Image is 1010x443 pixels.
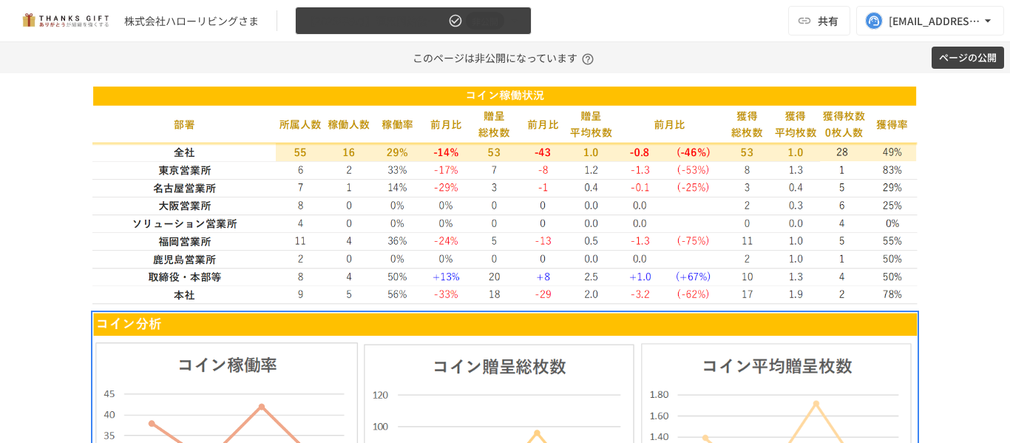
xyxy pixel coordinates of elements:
[818,13,838,29] span: 共有
[413,42,598,73] p: このページは非公開になっています
[932,47,1004,70] button: ページの公開
[788,6,850,35] button: 共有
[92,86,918,305] img: kfERfLGjrNhTCEq2vOtp8zsVAJvrzvxsV39uj9H0OjN
[305,12,445,30] span: 【2025年9月】運用開始後振り返りミーティング
[124,13,259,29] div: 株式会社ハローリビングさま
[856,6,1004,35] button: [EMAIL_ADDRESS][DOMAIN_NAME]
[295,7,532,35] button: 【2025年9月】運用開始後振り返りミーティング非公開
[18,9,112,33] img: mMP1OxWUAhQbsRWCurg7vIHe5HqDpP7qZo7fRoNLXQh
[889,12,980,30] div: [EMAIL_ADDRESS][DOMAIN_NAME]
[466,13,504,29] span: 非公開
